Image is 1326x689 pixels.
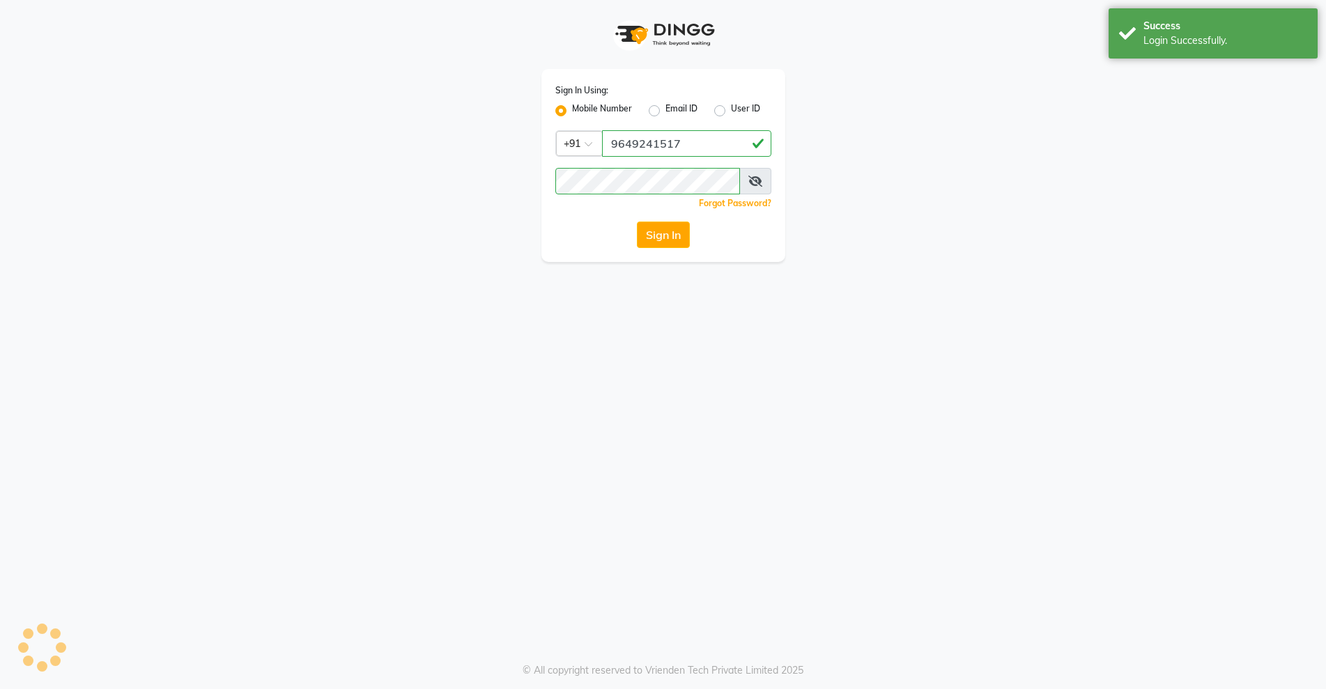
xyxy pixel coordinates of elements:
button: Sign In [637,222,690,248]
div: Login Successfully. [1143,33,1307,48]
a: Forgot Password? [699,198,771,208]
img: logo1.svg [608,14,719,55]
label: Sign In Using: [555,84,608,97]
label: Email ID [665,102,697,119]
input: Username [602,130,771,157]
label: Mobile Number [572,102,632,119]
label: User ID [731,102,760,119]
input: Username [555,168,740,194]
div: Success [1143,19,1307,33]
